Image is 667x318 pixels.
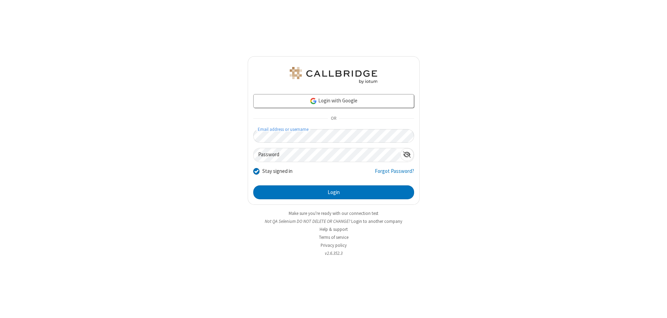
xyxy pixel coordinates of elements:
li: Not QA Selenium DO NOT DELETE OR CHANGE? [248,218,420,225]
span: OR [328,114,339,124]
li: v2.6.352.3 [248,250,420,257]
button: Login to another company [351,218,402,225]
a: Forgot Password? [375,167,414,181]
a: Terms of service [319,234,348,240]
img: google-icon.png [310,97,317,105]
input: Email address or username [253,129,414,143]
label: Stay signed in [262,167,293,175]
a: Make sure you're ready with our connection test [289,210,378,216]
div: Show password [400,148,414,161]
img: QA Selenium DO NOT DELETE OR CHANGE [288,67,379,84]
a: Help & support [320,226,348,232]
button: Login [253,185,414,199]
input: Password [254,148,400,162]
a: Login with Google [253,94,414,108]
a: Privacy policy [321,242,347,248]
